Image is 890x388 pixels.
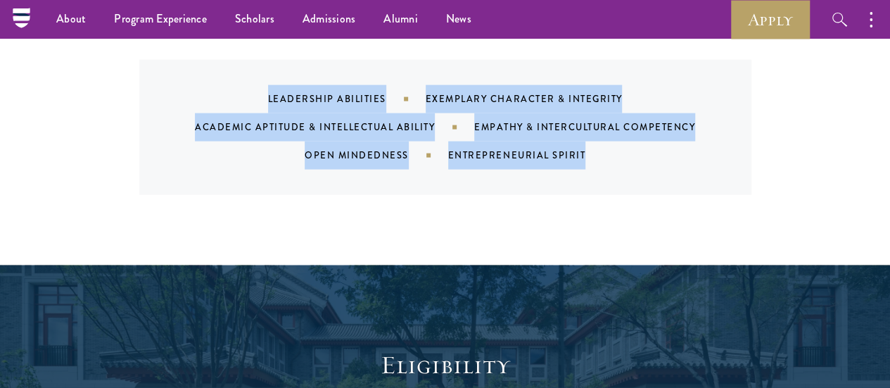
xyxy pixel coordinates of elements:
div: Exemplary Character & Integrity [426,92,658,106]
div: Open Mindedness [305,149,448,162]
div: Academic Aptitude & Intellectual Ability [195,120,474,134]
h2: Eligibility [227,350,663,380]
div: Empathy & Intercultural Competency [474,120,730,134]
div: Entrepreneurial Spirit [448,149,621,162]
div: Leadership Abilities [268,92,426,106]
